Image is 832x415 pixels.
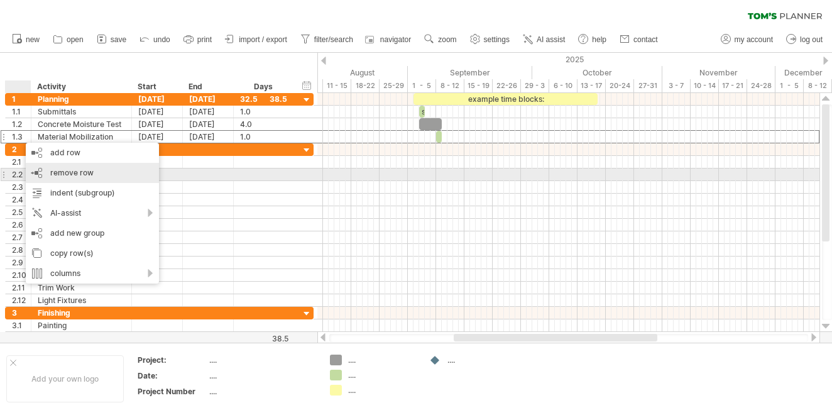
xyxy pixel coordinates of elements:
[26,263,159,284] div: columns
[26,203,159,223] div: AI-assist
[12,131,31,143] div: 1.3
[12,206,31,218] div: 2.5
[549,79,577,92] div: 6 - 10
[616,31,662,48] a: contact
[12,307,31,319] div: 3
[634,79,662,92] div: 27-31
[289,66,408,79] div: August 2025
[380,35,411,44] span: navigator
[209,370,315,381] div: ....
[484,35,510,44] span: settings
[436,79,464,92] div: 8 - 12
[532,66,662,79] div: October 2025
[189,80,226,93] div: End
[67,35,84,44] span: open
[800,35,823,44] span: log out
[12,294,31,306] div: 2.12
[464,79,493,92] div: 15 - 19
[239,35,287,44] span: import / export
[12,282,31,294] div: 2.11
[633,35,658,44] span: contact
[12,169,31,180] div: 2.2
[132,131,183,143] div: [DATE]
[136,31,174,48] a: undo
[537,35,565,44] span: AI assist
[38,282,125,294] div: Trim Work
[240,106,287,118] div: 1.0
[94,31,130,48] a: save
[183,93,234,105] div: [DATE]
[132,106,183,118] div: [DATE]
[12,231,31,243] div: 2.7
[38,307,125,319] div: Finishing
[197,35,212,44] span: print
[138,80,175,93] div: Start
[222,31,291,48] a: import / export
[12,244,31,256] div: 2.8
[493,79,521,92] div: 22-26
[297,31,357,48] a: filter/search
[323,79,351,92] div: 11 - 15
[314,35,353,44] span: filter/search
[132,93,183,105] div: [DATE]
[421,31,460,48] a: zoom
[718,31,777,48] a: my account
[38,93,125,105] div: Planning
[12,143,31,155] div: 2
[438,35,456,44] span: zoom
[209,355,315,365] div: ....
[183,106,234,118] div: [DATE]
[351,79,380,92] div: 18-22
[26,223,159,243] div: add new group
[783,31,826,48] a: log out
[447,355,516,365] div: ....
[138,355,207,365] div: Project:
[662,66,775,79] div: November 2025
[6,355,124,402] div: Add your own logo
[363,31,415,48] a: navigator
[38,294,125,306] div: Light Fixtures
[50,31,87,48] a: open
[348,355,417,365] div: ....
[747,79,775,92] div: 24-28
[804,79,832,92] div: 8 - 12
[408,66,532,79] div: September 2025
[12,93,31,105] div: 1
[735,35,773,44] span: my account
[719,79,747,92] div: 17 - 21
[153,35,170,44] span: undo
[132,118,183,130] div: [DATE]
[26,243,159,263] div: copy row(s)
[348,370,417,380] div: ....
[12,156,31,168] div: 2.1
[12,219,31,231] div: 2.6
[12,257,31,268] div: 2.9
[12,194,31,206] div: 2.4
[38,106,125,118] div: Submittals
[12,319,31,331] div: 3.1
[520,31,569,48] a: AI assist
[9,31,43,48] a: new
[233,80,293,93] div: Days
[38,131,125,143] div: Material Mobilization
[413,93,598,105] div: example time blocks:
[12,181,31,193] div: 2.3
[26,183,159,203] div: indent (subgroup)
[575,31,610,48] a: help
[138,370,207,381] div: Date:
[691,79,719,92] div: 10 - 14
[467,31,513,48] a: settings
[577,79,606,92] div: 13 - 17
[183,118,234,130] div: [DATE]
[775,79,804,92] div: 1 - 5
[37,80,124,93] div: Activity
[240,131,287,143] div: 1.0
[26,35,40,44] span: new
[180,31,216,48] a: print
[209,386,315,397] div: ....
[38,319,125,331] div: Painting
[38,118,125,130] div: Concrete Moisture Test
[12,118,31,130] div: 1.2
[380,79,408,92] div: 25-29
[111,35,126,44] span: save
